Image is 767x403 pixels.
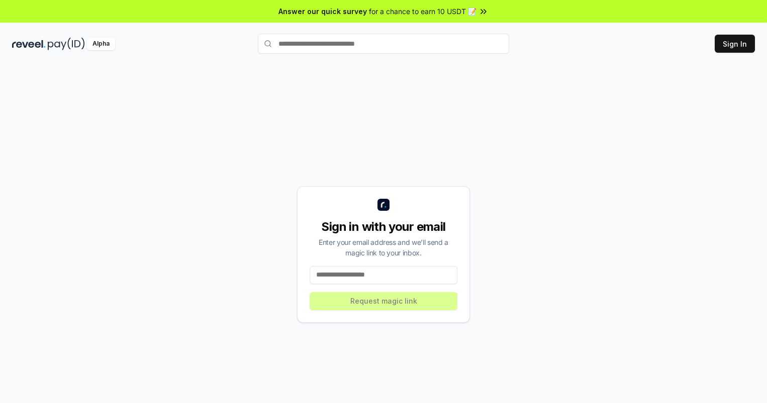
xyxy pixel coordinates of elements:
img: reveel_dark [12,38,46,50]
div: Sign in with your email [310,219,457,235]
span: for a chance to earn 10 USDT 📝 [369,6,476,17]
img: pay_id [48,38,85,50]
div: Alpha [87,38,115,50]
button: Sign In [715,35,755,53]
span: Answer our quick survey [278,6,367,17]
div: Enter your email address and we’ll send a magic link to your inbox. [310,237,457,258]
img: logo_small [377,199,390,211]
